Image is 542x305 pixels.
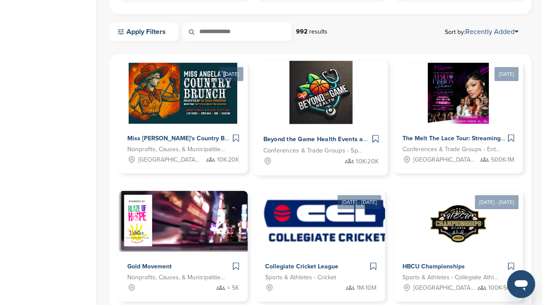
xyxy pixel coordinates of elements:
img: Sponsorpitch & [129,63,237,124]
a: [DATE] Sponsorpitch & The Melt The Lace Tour: Streaming-Ready Beauty & Fashion Competition w/ Glo... [394,49,523,173]
img: Sponsorpitch & [428,63,489,124]
span: < 5K [227,283,239,293]
a: Recently Added [465,27,518,36]
div: [DATE] - [DATE] [337,195,381,209]
a: Apply Filters [110,23,178,41]
span: Nonprofits, Causes, & Municipalities - Health and Wellness [127,273,226,282]
iframe: Button to launch messaging window [507,270,535,298]
a: Sponsorpitch & Beyond the Game Health Events and Workshops Conferences & Trade Groups - Sports 10... [254,61,387,175]
img: Sponsorpitch & [289,61,352,124]
span: Gold Movement [127,263,172,270]
span: Nonprofits, Causes, & Municipalities - Clubs [127,145,226,154]
span: Conferences & Trade Groups - Entertainment [402,145,501,154]
span: [GEOGRAPHIC_DATA], [GEOGRAPHIC_DATA] [138,155,200,165]
span: Collegiate Cricket League [265,263,338,270]
span: 500K-1M [491,155,514,165]
span: [GEOGRAPHIC_DATA], [GEOGRAPHIC_DATA] [413,155,475,165]
a: [DATE] - [DATE] Sponsorpitch & HBCU Championships Sports & Athletes - Collegiate Athletics [GEOGR... [394,177,523,302]
span: 1M-10M [357,283,376,293]
a: [DATE] - [DATE] Sponsorpitch & Collegiate Cricket League Sports & Athletes - Cricket 1M-10M [256,177,385,302]
span: Sports & Athletes - Cricket [265,273,336,282]
span: Miss [PERSON_NAME]'s Country Brunch: America's Oldest Active [DEMOGRAPHIC_DATA] Organization [127,135,419,142]
img: Sponsorpitch & [119,191,378,252]
span: results [309,28,327,35]
a: [DATE] Sponsorpitch & Miss [PERSON_NAME]'s Country Brunch: America's Oldest Active [DEMOGRAPHIC_D... [119,49,248,173]
div: [DATE] [219,67,243,81]
span: [GEOGRAPHIC_DATA], [GEOGRAPHIC_DATA] [413,283,475,293]
span: Sports & Athletes - Collegiate Athletics [402,273,501,282]
strong: 992 [296,28,307,35]
img: Sponsorpitch & [256,191,440,252]
div: [DATE] - [DATE] [475,195,518,209]
span: Conferences & Trade Groups - Sports [263,146,365,156]
img: Sponsorpitch & [428,191,489,252]
span: Beyond the Game Health Events and Workshops [263,135,403,143]
span: 100K-500K [488,283,518,293]
span: 10K-20K [356,156,378,166]
span: 10K-20K [217,155,239,165]
span: HBCU Championships [402,263,465,270]
span: Sort by: [445,28,518,35]
div: [DATE] [494,67,518,81]
a: Sponsorpitch & Gold Movement Nonprofits, Causes, & Municipalities - Health and Wellness < 5K [119,191,248,302]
